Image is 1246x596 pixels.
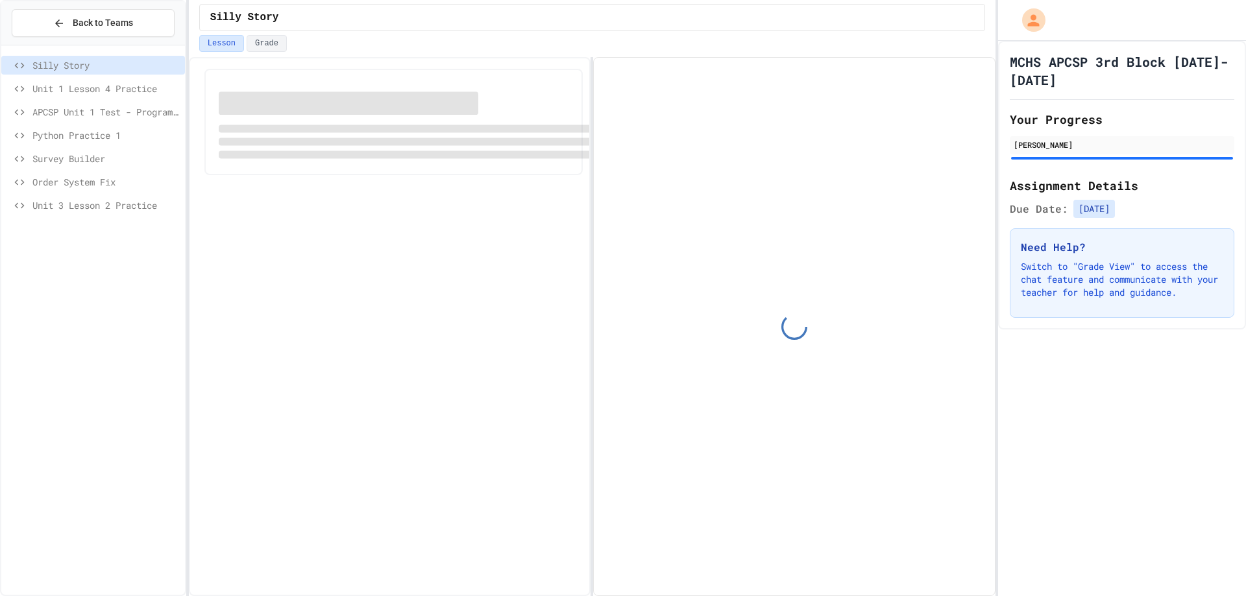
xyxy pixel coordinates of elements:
span: Back to Teams [73,16,133,30]
span: Silly Story [32,58,180,72]
h2: Assignment Details [1010,176,1234,195]
span: Unit 3 Lesson 2 Practice [32,198,180,212]
span: APCSP Unit 1 Test - Programming Question [32,105,180,119]
button: Back to Teams [12,9,175,37]
span: Due Date: [1010,201,1068,217]
div: [PERSON_NAME] [1014,139,1230,150]
div: My Account [1008,5,1049,35]
span: Python Practice 1 [32,128,180,142]
span: Unit 1 Lesson 4 Practice [32,82,180,95]
span: Order System Fix [32,175,180,189]
p: Switch to "Grade View" to access the chat feature and communicate with your teacher for help and ... [1021,260,1223,299]
h2: Your Progress [1010,110,1234,128]
button: Lesson [199,35,244,52]
span: [DATE] [1073,200,1115,218]
button: Grade [247,35,287,52]
span: Survey Builder [32,152,180,165]
span: Silly Story [210,10,279,25]
h1: MCHS APCSP 3rd Block [DATE]-[DATE] [1010,53,1234,89]
h3: Need Help? [1021,239,1223,255]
